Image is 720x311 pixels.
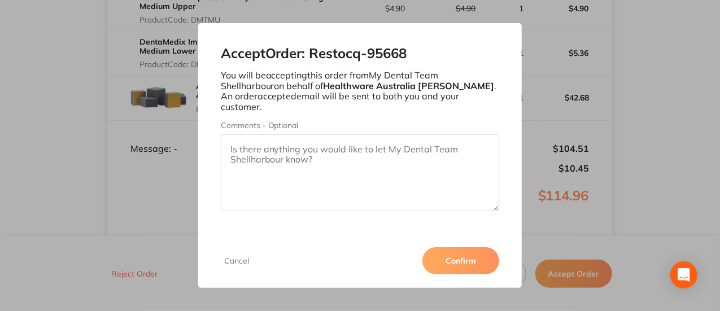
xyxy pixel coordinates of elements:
[221,256,252,266] button: Cancel
[221,121,500,130] label: Comments - Optional
[221,70,500,112] p: You will be accepting this order from My Dental Team Shellharbour on behalf of . An order accepte...
[670,261,697,288] div: Open Intercom Messenger
[422,247,499,274] button: Confirm
[324,80,495,91] b: Healthware Australia [PERSON_NAME]
[221,46,500,62] h2: Accept Order: Restocq- 95668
